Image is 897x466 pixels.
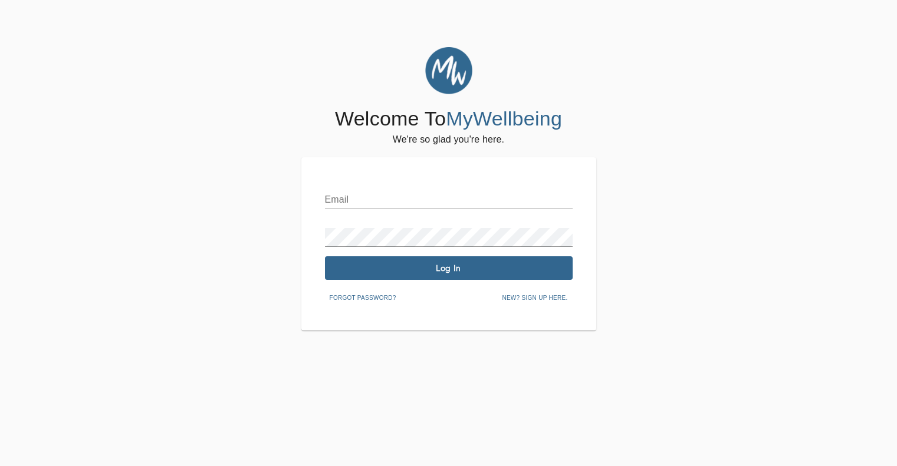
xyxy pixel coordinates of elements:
button: New? Sign up here. [497,289,572,307]
span: Forgot password? [330,293,396,303]
span: Log In [330,263,568,274]
img: MyWellbeing [425,47,472,94]
span: MyWellbeing [446,107,562,130]
h4: Welcome To [335,107,562,131]
button: Forgot password? [325,289,401,307]
span: New? Sign up here. [502,293,567,303]
h6: We're so glad you're here. [393,131,504,148]
button: Log In [325,256,573,280]
a: Forgot password? [325,292,401,302]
